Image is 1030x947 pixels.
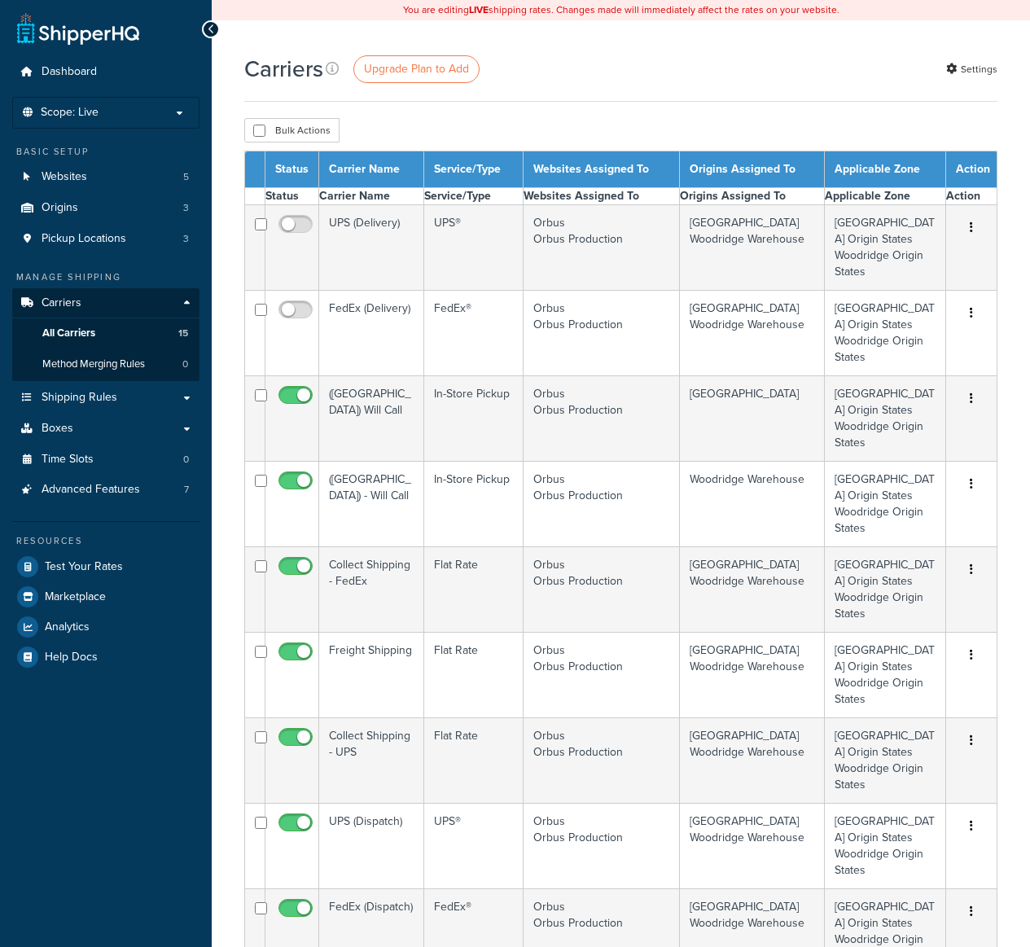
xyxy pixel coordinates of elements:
[824,462,945,547] td: [GEOGRAPHIC_DATA] Origin States Woodridge Origin States
[319,718,424,804] td: Collect Shipping - UPS
[244,53,323,85] h1: Carriers
[12,162,199,192] a: Websites 5
[42,201,78,215] span: Origins
[319,291,424,376] td: FedEx (Delivery)
[12,145,199,159] div: Basic Setup
[679,188,824,205] th: Origins Assigned To
[824,633,945,718] td: [GEOGRAPHIC_DATA] Origin States Woodridge Origin States
[42,422,73,436] span: Boxes
[824,804,945,889] td: [GEOGRAPHIC_DATA] Origin States Woodridge Origin States
[319,205,424,291] td: UPS (Delivery)
[469,2,489,17] b: LIVE
[12,552,199,581] a: Test Your Rates
[364,60,469,77] span: Upgrade Plan to Add
[679,291,824,376] td: [GEOGRAPHIC_DATA] Woodridge Warehouse
[679,205,824,291] td: [GEOGRAPHIC_DATA] Woodridge Warehouse
[824,151,945,188] th: Applicable Zone
[319,547,424,633] td: Collect Shipping - FedEx
[423,376,524,462] td: In-Store Pickup
[423,718,524,804] td: Flat Rate
[45,620,90,634] span: Analytics
[12,475,199,505] a: Advanced Features 7
[423,547,524,633] td: Flat Rate
[824,291,945,376] td: [GEOGRAPHIC_DATA] Origin States Woodridge Origin States
[12,224,199,254] a: Pickup Locations 3
[524,718,680,804] td: Orbus Orbus Production
[244,118,340,142] button: Bulk Actions
[12,612,199,642] a: Analytics
[423,188,524,205] th: Service/Type
[319,804,424,889] td: UPS (Dispatch)
[946,58,997,81] a: Settings
[42,65,97,79] span: Dashboard
[679,718,824,804] td: [GEOGRAPHIC_DATA] Woodridge Warehouse
[423,205,524,291] td: UPS®
[42,296,81,310] span: Carriers
[319,462,424,547] td: ([GEOGRAPHIC_DATA]) - Will Call
[12,162,199,192] li: Websites
[679,633,824,718] td: [GEOGRAPHIC_DATA] Woodridge Warehouse
[824,188,945,205] th: Applicable Zone
[423,462,524,547] td: In-Store Pickup
[12,582,199,612] a: Marketplace
[524,151,680,188] th: Websites Assigned To
[524,205,680,291] td: Orbus Orbus Production
[679,376,824,462] td: [GEOGRAPHIC_DATA]
[12,414,199,444] a: Boxes
[679,151,824,188] th: Origins Assigned To
[524,462,680,547] td: Orbus Orbus Production
[12,288,199,381] li: Carriers
[12,445,199,475] li: Time Slots
[12,383,199,413] a: Shipping Rules
[265,188,319,205] th: Status
[423,151,524,188] th: Service/Type
[184,483,189,497] span: 7
[824,547,945,633] td: [GEOGRAPHIC_DATA] Origin States Woodridge Origin States
[824,718,945,804] td: [GEOGRAPHIC_DATA] Origin States Woodridge Origin States
[423,633,524,718] td: Flat Rate
[524,188,680,205] th: Websites Assigned To
[42,232,126,246] span: Pickup Locations
[183,453,189,467] span: 0
[12,193,199,223] a: Origins 3
[265,151,319,188] th: Status
[42,357,145,371] span: Method Merging Rules
[42,327,95,340] span: All Carriers
[42,391,117,405] span: Shipping Rules
[12,642,199,672] a: Help Docs
[12,224,199,254] li: Pickup Locations
[12,193,199,223] li: Origins
[319,188,424,205] th: Carrier Name
[178,327,188,340] span: 15
[824,376,945,462] td: [GEOGRAPHIC_DATA] Origin States Woodridge Origin States
[12,349,199,379] li: Method Merging Rules
[183,232,189,246] span: 3
[12,318,199,349] a: All Carriers 15
[12,318,199,349] li: All Carriers
[42,170,87,184] span: Websites
[41,106,99,120] span: Scope: Live
[524,291,680,376] td: Orbus Orbus Production
[423,804,524,889] td: UPS®
[946,151,997,188] th: Action
[12,475,199,505] li: Advanced Features
[679,547,824,633] td: [GEOGRAPHIC_DATA] Woodridge Warehouse
[524,633,680,718] td: Orbus Orbus Production
[946,188,997,205] th: Action
[12,349,199,379] a: Method Merging Rules 0
[319,633,424,718] td: Freight Shipping
[182,357,188,371] span: 0
[524,547,680,633] td: Orbus Orbus Production
[42,483,140,497] span: Advanced Features
[423,291,524,376] td: FedEx®
[12,288,199,318] a: Carriers
[12,57,199,87] a: Dashboard
[353,55,480,83] a: Upgrade Plan to Add
[824,205,945,291] td: [GEOGRAPHIC_DATA] Origin States Woodridge Origin States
